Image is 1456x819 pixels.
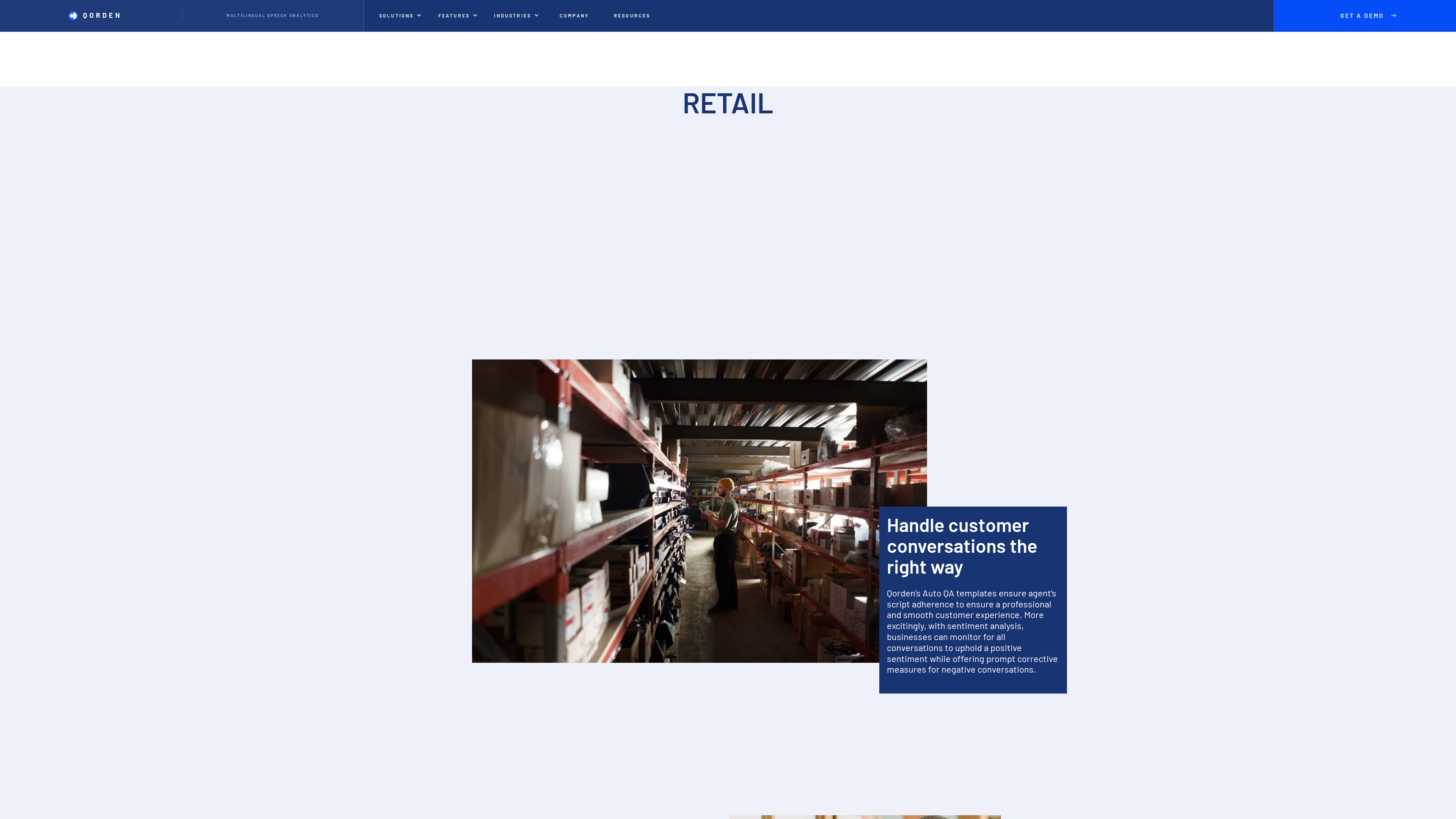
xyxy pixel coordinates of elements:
p: Get A Demo [1334,12,1391,19]
p: Resources [614,13,650,19]
p: Industries [494,13,531,19]
p: ‍ [887,577,1059,588]
p: Features [438,13,470,19]
strong: Handle customer conversations the right way [887,513,1037,577]
p: Solutions [379,13,414,19]
p: Company [560,13,589,19]
p: Qorden’s Auto QA templates ensure agent’s script adherence to ensure a professional and smooth cu... [887,588,1059,675]
p: Multilingual Speech analytics [227,13,318,18]
p: ‍ [887,675,1059,686]
p: Qorden [83,11,122,20]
